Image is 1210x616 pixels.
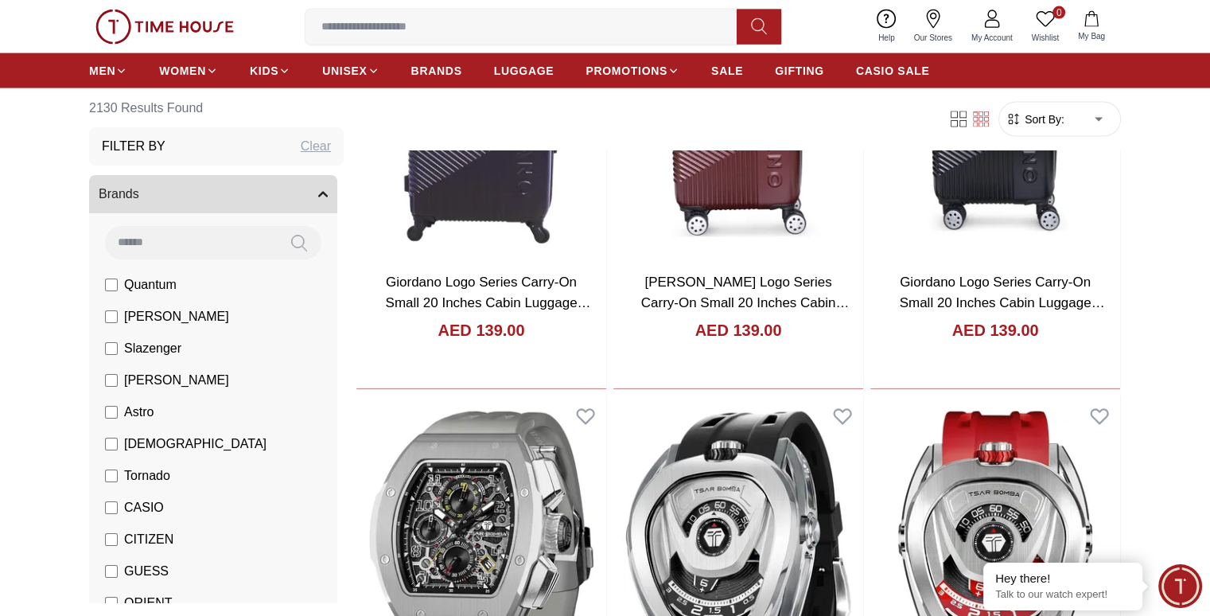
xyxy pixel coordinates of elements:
span: CASIO SALE [856,63,930,79]
span: GUESS [124,562,169,581]
span: Wishlist [1025,32,1065,44]
a: MEN [89,57,127,85]
a: LUGGAGE [494,57,554,85]
input: Quantum [105,279,118,291]
span: BRANDS [411,63,462,79]
span: [PERSON_NAME] [124,371,229,390]
h4: AED 139.00 [952,319,1039,341]
a: 0Wishlist [1022,6,1068,47]
input: GUESS [105,565,118,578]
h3: Filter By [102,137,165,156]
input: Slazenger [105,342,118,355]
button: My Bag [1068,8,1115,45]
input: CASIO [105,501,118,514]
a: Giordano Logo Series Carry-On Small 20 Inches Cabin Luggage Navy GR020.20.NVY [386,275,591,330]
span: Astro [124,403,154,422]
span: Help [872,32,901,44]
a: PROMOTIONS [586,57,679,85]
span: [DEMOGRAPHIC_DATA] [124,435,267,454]
span: Brands [99,185,139,204]
input: CITIZEN [105,533,118,546]
a: WOMEN [159,57,218,85]
a: CASIO SALE [856,57,930,85]
span: Slazenger [124,339,181,358]
a: GIFTING [775,57,824,85]
span: SALE [711,63,743,79]
p: Talk to our watch expert! [995,588,1130,602]
a: BRANDS [411,57,462,85]
span: GIFTING [775,63,824,79]
div: Hey there! [995,571,1130,587]
a: KIDS [250,57,290,85]
a: Our Stores [905,6,962,47]
span: KIDS [250,63,278,79]
span: Tornado [124,466,170,485]
a: Giordano Logo Series Carry-On Small 20 Inches Cabin Luggage Black GR020.20.BLK [900,275,1105,330]
input: ORIENT [105,597,118,610]
div: Chat Widget [1158,564,1202,608]
span: 0 [1052,6,1065,19]
span: PROMOTIONS [586,63,667,79]
span: Sort By: [1021,111,1064,127]
img: ... [95,10,234,45]
a: [PERSON_NAME] Logo Series Carry-On Small 20 Inches Cabin Luggage Maroon [MEDICAL_RECORD_NUMBER].2... [629,275,882,351]
span: My Account [965,32,1019,44]
a: Help [869,6,905,47]
span: [PERSON_NAME] [124,307,229,326]
input: [PERSON_NAME] [105,310,118,323]
span: CITIZEN [124,530,173,549]
button: Sort By: [1006,111,1064,127]
span: UNISEX [322,63,367,79]
input: [PERSON_NAME] [105,374,118,387]
span: MEN [89,63,115,79]
input: Tornado [105,470,118,482]
button: Brands [89,175,337,213]
span: Our Stores [908,32,959,44]
a: UNISEX [322,57,379,85]
h4: AED 139.00 [438,319,525,341]
span: LUGGAGE [494,63,554,79]
span: Quantum [124,275,177,294]
h4: AED 139.00 [695,319,782,341]
h6: 2130 Results Found [89,89,344,127]
input: Astro [105,406,118,419]
span: My Bag [1072,30,1111,42]
div: Clear [301,137,331,156]
span: CASIO [124,498,164,517]
span: ORIENT [124,594,172,613]
span: WOMEN [159,63,206,79]
a: SALE [711,57,743,85]
input: [DEMOGRAPHIC_DATA] [105,438,118,450]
